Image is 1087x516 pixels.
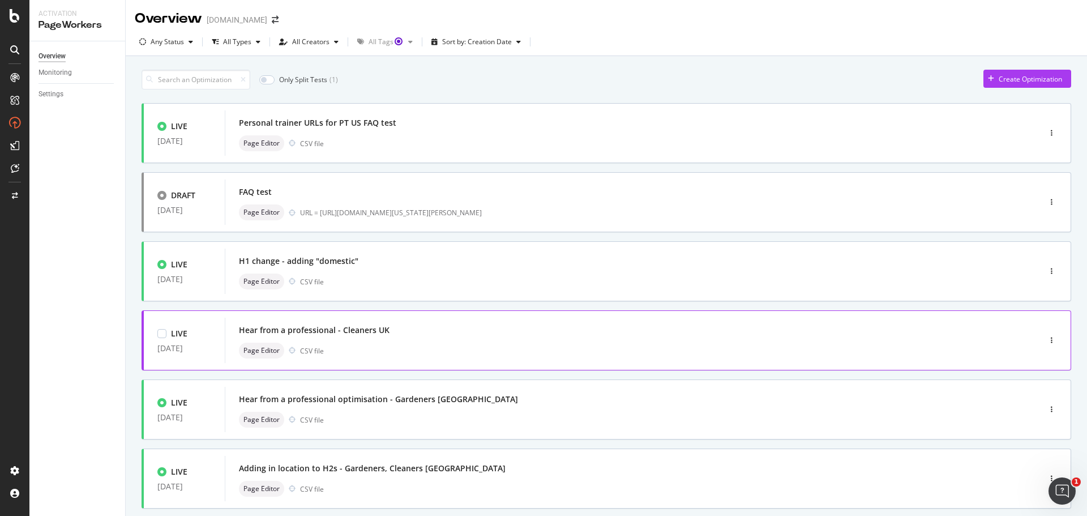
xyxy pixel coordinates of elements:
div: [DATE] [157,413,211,422]
span: Page Editor [243,209,280,216]
div: neutral label [239,204,284,220]
span: Page Editor [243,140,280,147]
iframe: Intercom live chat [1049,477,1076,505]
div: H1 change - adding "domestic" [239,255,358,267]
div: Overview [135,9,202,28]
div: LIVE [171,397,187,408]
a: Settings [38,88,117,100]
a: Overview [38,50,117,62]
div: CSV file [300,415,324,425]
button: All Types [207,33,265,51]
div: Settings [38,88,63,100]
div: Any Status [151,39,184,45]
div: arrow-right-arrow-left [272,16,279,24]
div: Hear from a professional - Cleaners UK [239,325,390,336]
span: Page Editor [243,278,280,285]
button: Create Optimization [983,70,1071,88]
div: [DATE] [157,137,211,146]
div: CSV file [300,346,324,356]
div: [DATE] [157,482,211,491]
div: All Types [223,39,251,45]
div: Adding in location to H2s - Gardeners, Cleaners [GEOGRAPHIC_DATA] [239,463,506,474]
div: DRAFT [171,190,195,201]
div: All Creators [292,39,329,45]
div: Overview [38,50,66,62]
div: Create Optimization [999,74,1062,84]
button: Sort by: Creation Date [427,33,525,51]
button: Any Status [135,33,198,51]
div: Activation [38,9,116,19]
div: Only Split Tests [279,75,327,84]
div: ( 1 ) [329,75,338,84]
div: neutral label [239,343,284,359]
div: Sort by: Creation Date [442,39,512,45]
span: 1 [1072,477,1081,487]
div: Monitoring [38,67,72,79]
span: Page Editor [243,485,280,492]
span: Page Editor [243,347,280,354]
div: [DATE] [157,206,211,215]
div: LIVE [171,466,187,477]
div: PageWorkers [38,19,116,32]
div: Tooltip anchor [393,36,404,46]
div: [DATE] [157,344,211,353]
div: URL = [URL][DOMAIN_NAME][US_STATE][PERSON_NAME] [300,208,992,218]
div: CSV file [300,139,324,148]
div: neutral label [239,274,284,289]
button: All TagsTooltip anchor [353,33,417,51]
a: Monitoring [38,67,117,79]
div: [DOMAIN_NAME] [207,14,267,25]
div: CSV file [300,277,324,287]
div: Personal trainer URLs for PT US FAQ test [239,117,396,129]
div: LIVE [171,259,187,270]
span: Page Editor [243,416,280,423]
div: LIVE [171,328,187,339]
div: All Tags [369,39,404,45]
div: Hear from a professional optimisation - Gardeners [GEOGRAPHIC_DATA] [239,394,518,405]
div: neutral label [239,412,284,428]
div: LIVE [171,121,187,132]
div: [DATE] [157,275,211,284]
button: All Creators [275,33,343,51]
div: neutral label [239,135,284,151]
div: CSV file [300,484,324,494]
input: Search an Optimization [142,70,250,89]
div: neutral label [239,481,284,497]
div: FAQ test [239,186,272,198]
